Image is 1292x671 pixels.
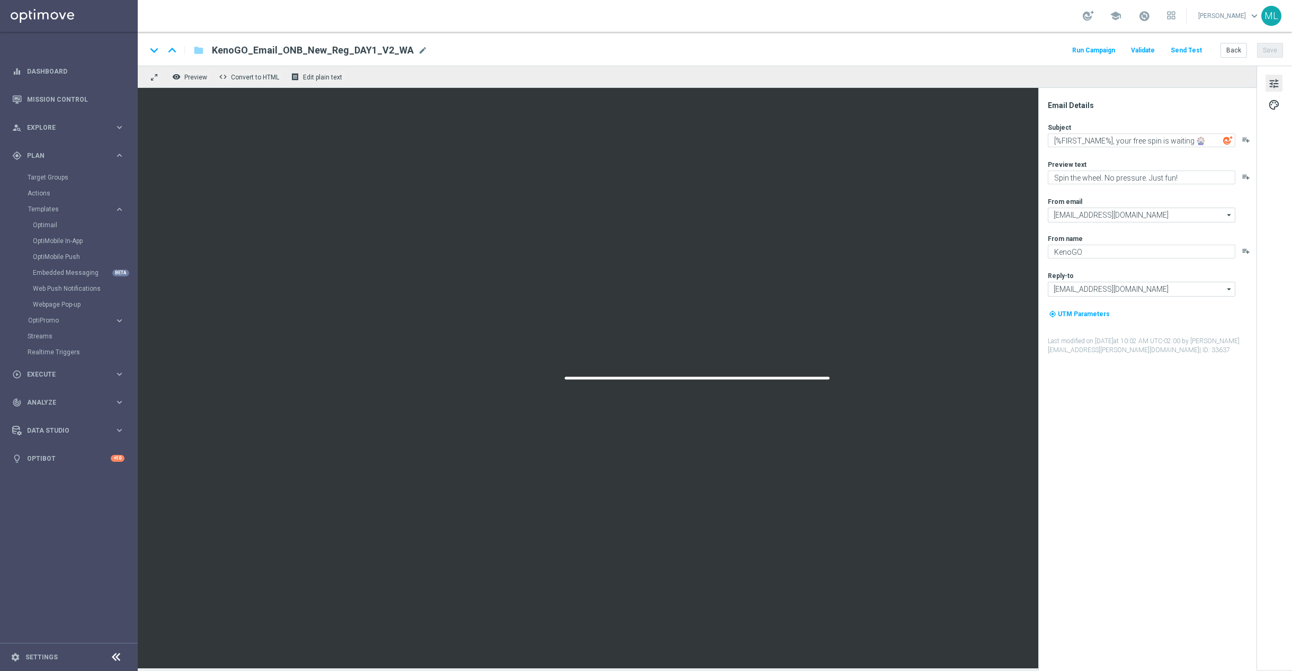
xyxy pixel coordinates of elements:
input: Select [1048,208,1235,222]
span: keyboard_arrow_down [1249,10,1260,22]
i: folder [193,44,204,57]
button: Send Test [1169,43,1204,58]
div: Execute [12,370,114,379]
div: Target Groups [28,169,137,185]
button: palette [1266,96,1282,113]
a: [PERSON_NAME]keyboard_arrow_down [1197,8,1261,24]
a: Actions [28,189,110,198]
a: OptiMobile In-App [33,237,110,245]
button: tune [1266,75,1282,92]
button: receipt Edit plain text [288,70,347,84]
i: keyboard_arrow_down [146,42,162,58]
button: Data Studio keyboard_arrow_right [12,426,125,435]
span: KenoGO_Email_ONB_New_Reg_DAY1_V2_WA [212,44,414,57]
button: Save [1257,43,1283,58]
span: UTM Parameters [1058,310,1110,318]
span: | ID: 33637 [1199,346,1230,354]
i: keyboard_arrow_right [114,150,124,160]
i: lightbulb [12,454,22,463]
label: Subject [1048,123,1071,132]
label: From email [1048,198,1082,206]
button: Templates keyboard_arrow_right [28,205,125,213]
a: Dashboard [27,57,124,85]
button: Back [1220,43,1247,58]
i: play_circle_outline [12,370,22,379]
i: remove_red_eye [172,73,181,81]
span: Validate [1131,47,1155,54]
a: Webpage Pop-up [33,300,110,309]
span: Convert to HTML [231,74,279,81]
a: Realtime Triggers [28,348,110,356]
button: Run Campaign [1071,43,1117,58]
label: From name [1048,235,1083,243]
i: equalizer [12,67,22,76]
div: Data Studio [12,426,114,435]
button: play_circle_outline Execute keyboard_arrow_right [12,370,125,379]
button: remove_red_eye Preview [170,70,212,84]
span: Edit plain text [303,74,342,81]
i: arrow_drop_down [1224,208,1235,222]
button: playlist_add [1242,173,1250,181]
div: Realtime Triggers [28,344,137,360]
a: OptiMobile Push [33,253,110,261]
i: my_location [1049,310,1056,318]
span: Explore [27,124,114,131]
div: Webpage Pop-up [33,297,137,312]
i: playlist_add [1242,247,1250,255]
a: Optibot [27,444,111,472]
div: OptiPromo [28,312,137,328]
span: school [1110,10,1121,22]
i: keyboard_arrow_right [114,425,124,435]
div: equalizer Dashboard [12,67,125,76]
button: track_changes Analyze keyboard_arrow_right [12,398,125,407]
span: tune [1268,77,1280,91]
span: palette [1268,98,1280,112]
button: OptiPromo keyboard_arrow_right [28,316,125,325]
button: my_location UTM Parameters [1048,308,1111,320]
i: keyboard_arrow_right [114,122,124,132]
div: Actions [28,185,137,201]
a: Settings [25,654,58,660]
div: Plan [12,151,114,160]
button: Mission Control [12,95,125,104]
a: Target Groups [28,173,110,182]
i: keyboard_arrow_up [164,42,180,58]
div: Explore [12,123,114,132]
div: OptiMobile In-App [33,233,137,249]
button: folder [192,42,205,59]
i: person_search [12,123,22,132]
button: code Convert to HTML [216,70,284,84]
i: settings [11,652,20,662]
input: Select [1048,282,1235,297]
span: Preview [184,74,207,81]
button: Validate [1129,43,1156,58]
div: Embedded Messaging [33,265,137,281]
i: receipt [291,73,299,81]
span: Execute [27,371,114,378]
span: Analyze [27,399,114,406]
button: gps_fixed Plan keyboard_arrow_right [12,151,125,160]
i: keyboard_arrow_right [114,369,124,379]
div: Web Push Notifications [33,281,137,297]
div: Optimail [33,217,137,233]
div: Analyze [12,398,114,407]
a: Embedded Messaging [33,269,110,277]
label: Reply-to [1048,272,1074,280]
span: code [219,73,227,81]
div: Optibot [12,444,124,472]
div: person_search Explore keyboard_arrow_right [12,123,125,132]
i: arrow_drop_down [1224,282,1235,296]
i: gps_fixed [12,151,22,160]
a: Mission Control [27,85,124,113]
span: Templates [28,206,104,212]
button: playlist_add [1242,136,1250,144]
div: ML [1261,6,1281,26]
